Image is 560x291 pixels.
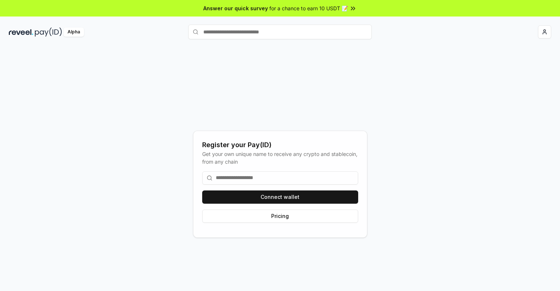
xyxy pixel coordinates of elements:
div: Get your own unique name to receive any crypto and stablecoin, from any chain [202,150,358,165]
img: pay_id [35,28,62,37]
div: Register your Pay(ID) [202,140,358,150]
span: Answer our quick survey [203,4,268,12]
img: reveel_dark [9,28,33,37]
button: Pricing [202,210,358,223]
span: for a chance to earn 10 USDT 📝 [269,4,348,12]
button: Connect wallet [202,190,358,204]
div: Alpha [63,28,84,37]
